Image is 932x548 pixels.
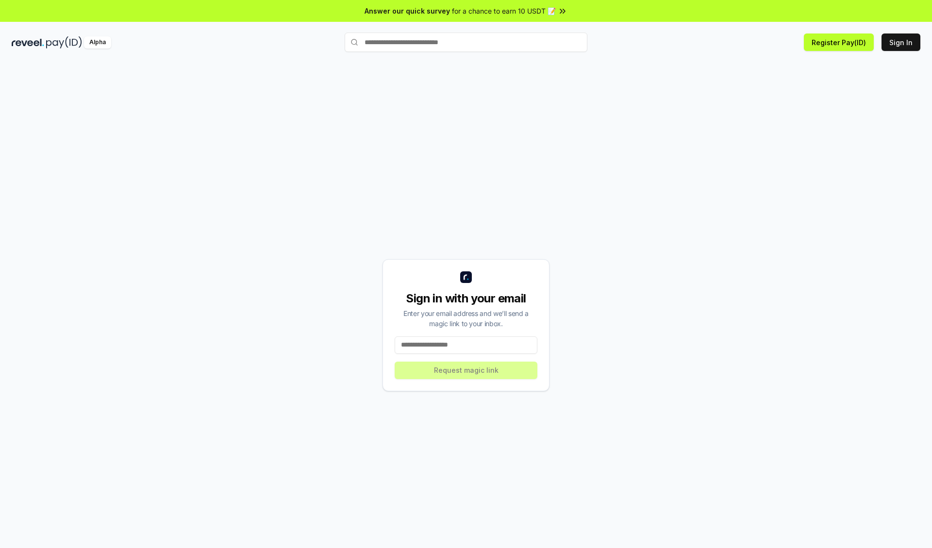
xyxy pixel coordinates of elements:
div: Alpha [84,36,111,49]
img: pay_id [46,36,82,49]
div: Sign in with your email [395,291,537,306]
div: Enter your email address and we’ll send a magic link to your inbox. [395,308,537,329]
span: for a chance to earn 10 USDT 📝 [452,6,556,16]
button: Register Pay(ID) [804,33,874,51]
button: Sign In [882,33,920,51]
img: logo_small [460,271,472,283]
span: Answer our quick survey [365,6,450,16]
img: reveel_dark [12,36,44,49]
